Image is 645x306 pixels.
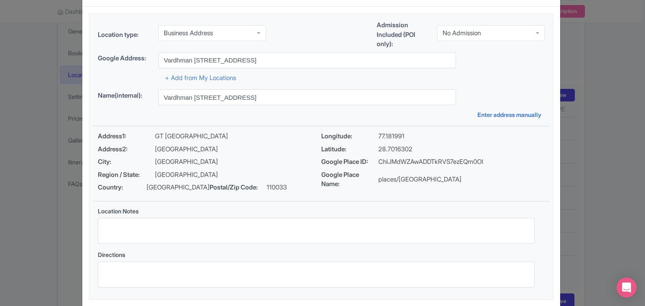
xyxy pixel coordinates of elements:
[210,183,267,192] span: Postal/Zip Code:
[443,29,481,37] div: No Admission
[378,132,404,141] p: 77.181991
[155,132,228,141] p: GT [GEOGRAPHIC_DATA]
[378,175,461,184] p: places/[GEOGRAPHIC_DATA]
[321,132,378,141] span: Longitude:
[98,145,155,154] span: Address2:
[98,30,152,40] label: Location type:
[98,170,155,180] span: Region / State:
[155,170,218,180] p: [GEOGRAPHIC_DATA]
[155,157,218,167] p: [GEOGRAPHIC_DATA]
[616,277,637,298] div: Open Intercom Messenger
[155,145,218,154] p: [GEOGRAPHIC_DATA]
[98,183,147,192] span: Country:
[98,251,125,258] span: Directions
[378,145,412,154] p: 28.7016302
[267,183,287,192] p: 110033
[477,110,545,119] a: Enter address manually
[98,91,152,101] label: Name(internal):
[378,157,483,167] p: ChIJMdWZAwADDTkRVS7ezEQm0OI
[321,170,378,189] span: Google Place Name:
[98,207,139,215] span: Location Notes
[321,145,378,154] span: Latitude:
[377,21,430,49] label: Admission Included (POI only):
[98,132,155,141] span: Address1:
[158,52,456,68] input: Search address
[98,157,155,167] span: City:
[165,74,236,82] a: + Add from My Locations
[147,183,210,192] p: [GEOGRAPHIC_DATA]
[98,54,152,63] label: Google Address:
[321,157,378,167] span: Google Place ID:
[164,29,213,37] div: Business Address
